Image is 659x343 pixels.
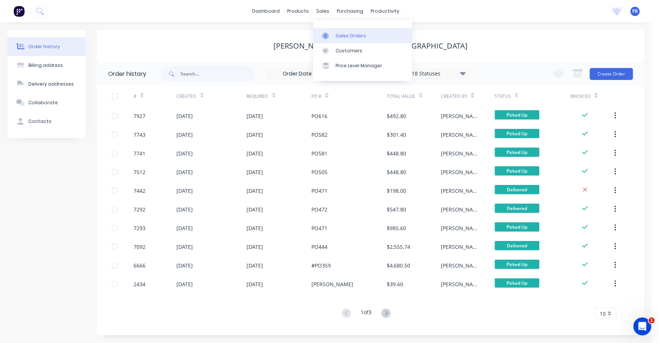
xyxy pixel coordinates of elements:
[441,86,495,106] div: Created By
[311,149,327,157] div: PO581
[495,129,540,138] span: Picked Up
[495,86,570,106] div: Status
[28,99,58,106] div: Collaborate
[134,224,145,232] div: 7293
[247,93,269,100] div: Required
[441,112,480,120] div: [PERSON_NAME]
[495,110,540,120] span: Picked Up
[134,280,145,288] div: 2434
[134,131,145,139] div: 7743
[28,81,74,87] div: Delivery addresses
[284,6,313,17] div: products
[247,168,263,176] div: [DATE]
[108,69,146,78] div: Order history
[408,69,470,78] div: 18 Statuses
[177,149,193,157] div: [DATE]
[441,93,467,100] div: Created By
[311,93,321,100] div: PO #
[387,280,404,288] div: $39.60
[441,224,480,232] div: [PERSON_NAME]
[311,131,327,139] div: PO582
[177,224,193,232] div: [DATE]
[134,187,145,195] div: 7442
[28,43,60,50] div: Order history
[570,86,614,106] div: Invoiced
[177,131,193,139] div: [DATE]
[336,62,382,69] div: Price Level Manager
[134,168,145,176] div: 7512
[590,68,633,80] button: Create Order
[387,224,407,232] div: $985.60
[313,58,412,73] a: Price Level Manager
[177,86,247,106] div: Created
[336,33,366,39] div: Sales Orders
[367,6,404,17] div: productivity
[313,6,333,17] div: sales
[634,318,652,336] iframe: Intercom live chat
[7,75,86,93] button: Delivery addresses
[247,206,263,213] div: [DATE]
[495,260,540,269] span: Picked Up
[311,86,387,106] div: PO #
[134,206,145,213] div: 7292
[387,187,407,195] div: $198.00
[495,166,540,176] span: Picked Up
[177,280,193,288] div: [DATE]
[600,310,606,318] span: 10
[247,86,312,106] div: Required
[387,86,441,106] div: Total Value
[7,37,86,56] button: Order history
[441,243,480,251] div: [PERSON_NAME]
[441,187,480,195] div: [PERSON_NAME]
[387,243,411,251] div: $2,555.74
[177,243,193,251] div: [DATE]
[361,308,372,319] div: 1 of 3
[134,243,145,251] div: 7092
[311,206,327,213] div: PO472
[495,222,540,232] span: Picked Up
[134,262,145,269] div: 6666
[134,112,145,120] div: 7927
[387,206,407,213] div: $547.80
[313,28,412,43] a: Sales Orders
[177,93,197,100] div: Created
[441,262,480,269] div: [PERSON_NAME]
[247,224,263,232] div: [DATE]
[177,168,193,176] div: [DATE]
[311,262,331,269] div: #PO359
[495,148,540,157] span: Picked Up
[311,187,327,195] div: PO471
[387,93,415,100] div: Total Value
[181,67,254,81] input: Search...
[7,93,86,112] button: Collaborate
[7,56,86,75] button: Billing address
[177,187,193,195] div: [DATE]
[311,243,327,251] div: PO444
[387,112,407,120] div: $492.80
[247,262,263,269] div: [DATE]
[441,168,480,176] div: [PERSON_NAME]
[273,41,468,50] div: [PERSON_NAME] Mobilcamping [GEOGRAPHIC_DATA]
[247,112,263,120] div: [DATE]
[333,6,367,17] div: purchasing
[177,206,193,213] div: [DATE]
[495,185,540,194] span: Delivered
[441,149,480,157] div: [PERSON_NAME]
[247,243,263,251] div: [DATE]
[28,62,63,69] div: Billing address
[177,262,193,269] div: [DATE]
[649,318,655,324] span: 1
[247,149,263,157] div: [DATE]
[311,112,327,120] div: PO616
[249,6,284,17] a: dashboard
[311,168,327,176] div: PO505
[441,280,480,288] div: [PERSON_NAME]
[387,262,411,269] div: $4,680.50
[387,149,407,157] div: $448.80
[387,168,407,176] div: $448.80
[336,47,363,54] div: Customers
[495,93,511,100] div: Status
[13,6,25,17] img: Factory
[441,206,480,213] div: [PERSON_NAME]
[134,93,136,100] div: #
